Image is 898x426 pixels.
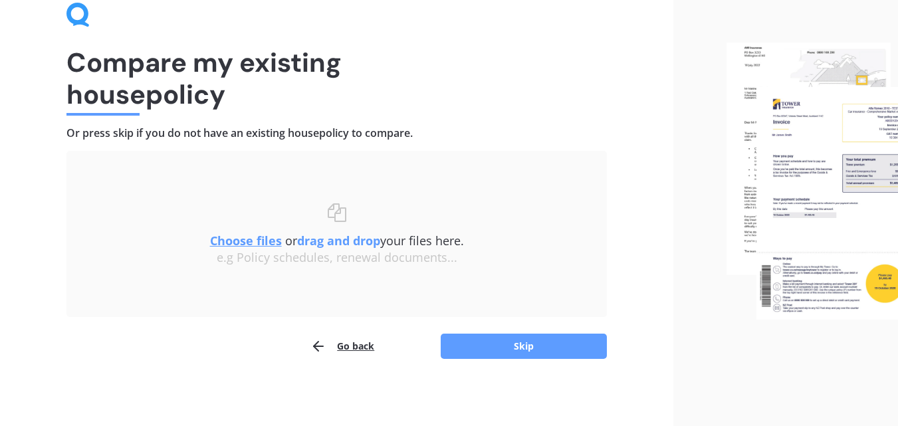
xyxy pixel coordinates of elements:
button: Skip [441,334,607,359]
b: drag and drop [297,233,380,249]
h4: Or press skip if you do not have an existing house policy to compare. [66,126,607,140]
div: e.g Policy schedules, renewal documents... [93,251,580,265]
span: or your files here. [210,233,464,249]
button: Go back [310,333,374,360]
h1: Compare my existing house policy [66,47,607,110]
u: Choose files [210,233,282,249]
img: files.webp [727,43,898,319]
